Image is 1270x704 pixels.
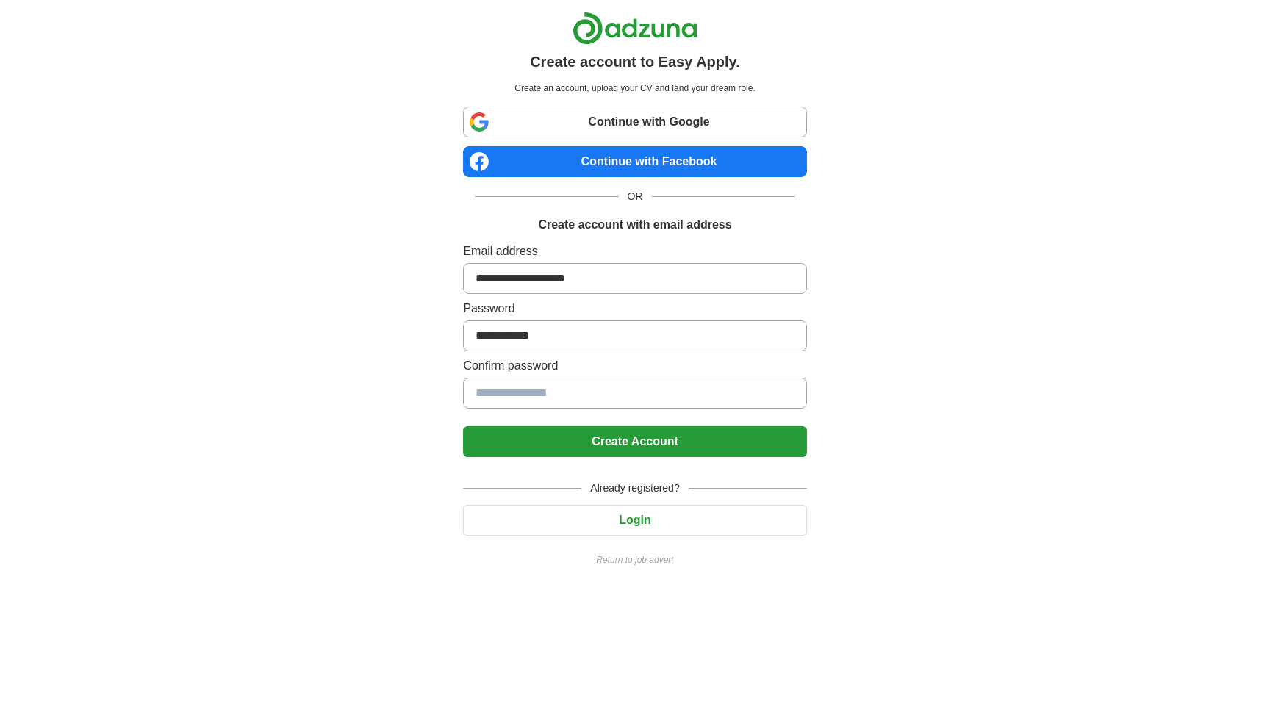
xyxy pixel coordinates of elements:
[463,243,806,260] label: Email address
[463,107,806,137] a: Continue with Google
[530,51,740,73] h1: Create account to Easy Apply.
[573,12,697,45] img: Adzuna logo
[463,514,806,526] a: Login
[581,481,688,496] span: Already registered?
[463,505,806,536] button: Login
[619,189,652,204] span: OR
[466,82,803,95] p: Create an account, upload your CV and land your dream role.
[463,300,806,317] label: Password
[538,216,731,234] h1: Create account with email address
[463,357,806,375] label: Confirm password
[463,553,806,567] a: Return to job advert
[463,426,806,457] button: Create Account
[463,146,806,177] a: Continue with Facebook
